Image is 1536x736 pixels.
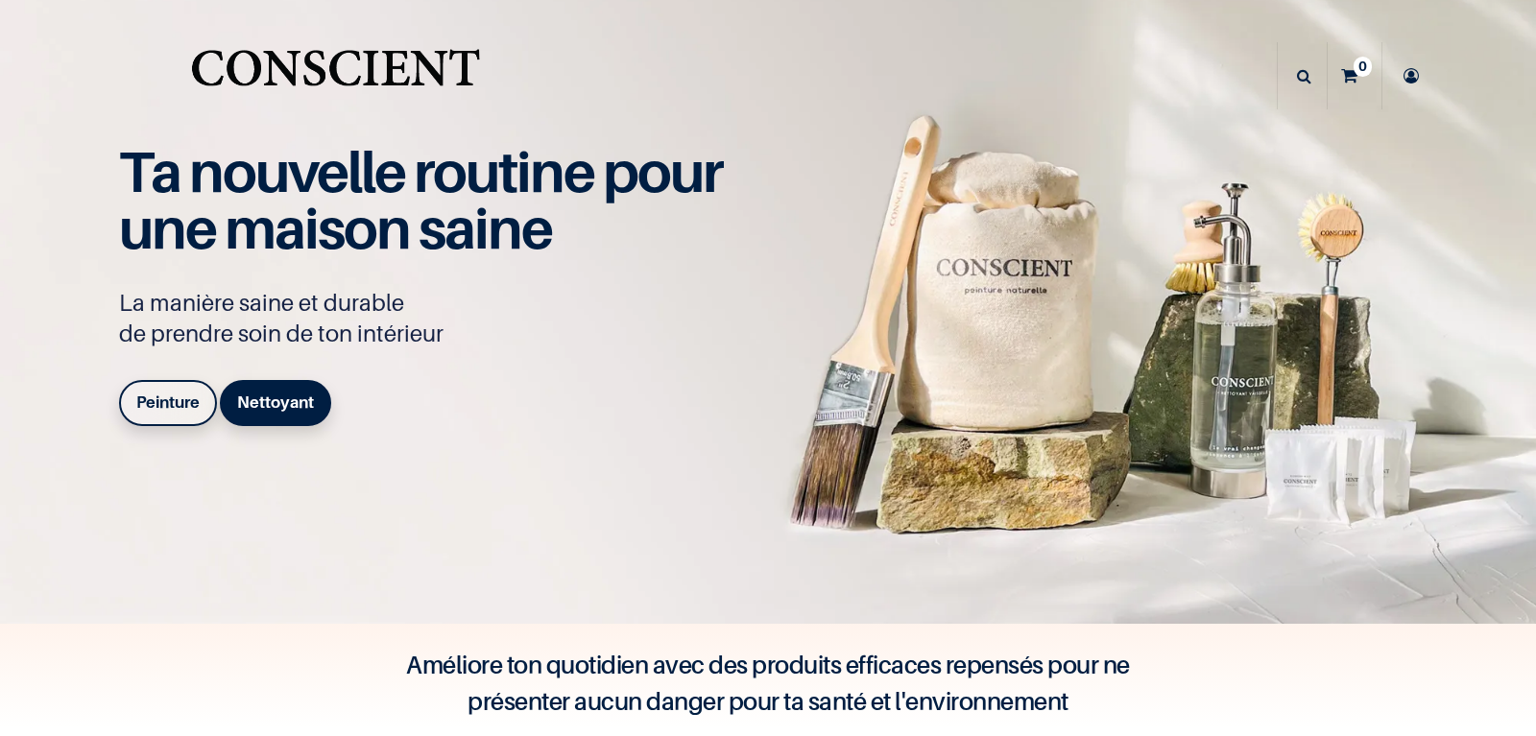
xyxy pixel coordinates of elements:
[119,137,722,262] span: Ta nouvelle routine pour une maison saine
[136,392,200,412] b: Peinture
[220,380,331,426] a: Nettoyant
[187,38,484,114] a: Logo of Conscient
[1354,57,1372,76] sup: 0
[1328,42,1381,109] a: 0
[119,380,217,426] a: Peinture
[187,38,484,114] img: Conscient
[384,647,1152,720] h4: Améliore ton quotidien avec des produits efficaces repensés pour ne présenter aucun danger pour t...
[237,392,314,412] b: Nettoyant
[119,288,743,349] p: La manière saine et durable de prendre soin de ton intérieur
[1437,612,1527,702] iframe: Tidio Chat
